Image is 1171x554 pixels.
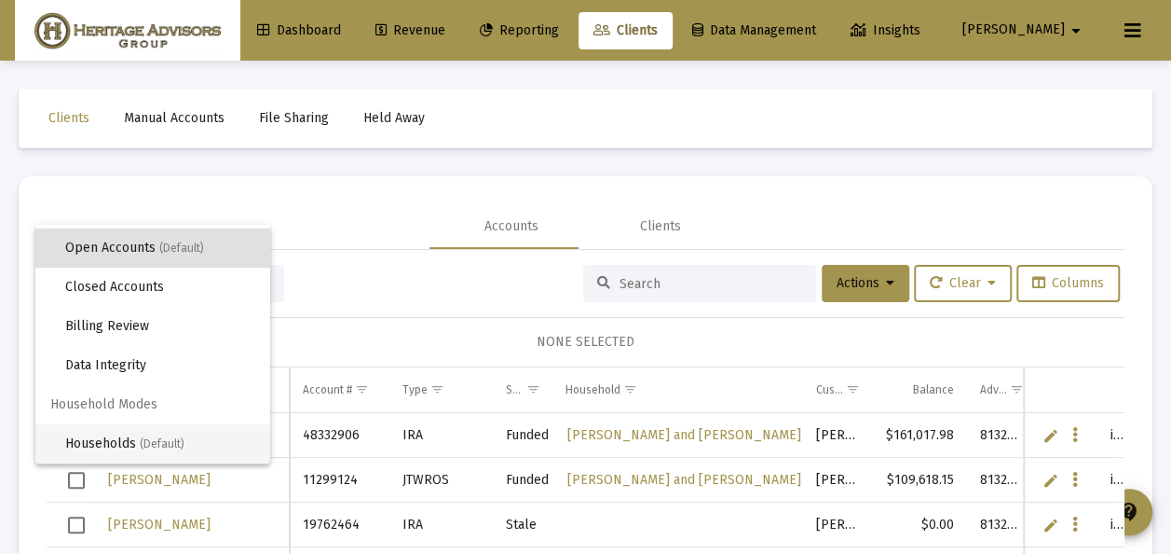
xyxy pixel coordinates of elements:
span: Closed Accounts [65,268,255,307]
span: Data Integrity [65,346,255,385]
span: (Default) [159,242,204,255]
span: Households [65,424,255,464]
span: (Default) [140,437,184,450]
span: Open Accounts [65,229,255,268]
span: Household Modes [35,385,270,424]
span: Billing Review [65,307,255,346]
